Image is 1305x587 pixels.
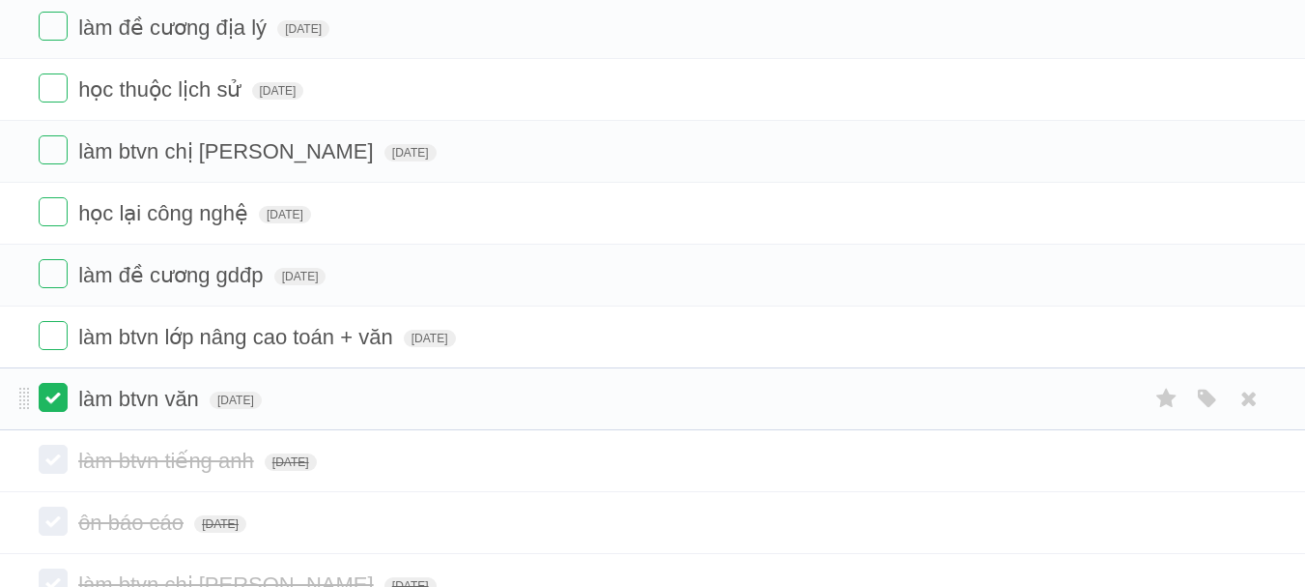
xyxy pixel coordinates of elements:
[384,144,437,161] span: [DATE]
[39,383,68,412] label: Done
[252,82,304,100] span: [DATE]
[259,206,311,223] span: [DATE]
[78,201,253,225] span: học lại công nghệ
[39,197,68,226] label: Done
[78,139,379,163] span: làm btvn chị [PERSON_NAME]
[78,387,204,411] span: làm btvn văn
[78,511,188,535] span: ôn báo cáo
[39,12,68,41] label: Done
[78,77,245,102] span: học thuộc lịch sử
[39,73,68,103] label: Done
[265,454,317,471] span: [DATE]
[1149,383,1185,415] label: Star task
[78,449,259,473] span: làm btvn tiếng anh
[39,507,68,536] label: Done
[404,330,456,347] span: [DATE]
[39,321,68,350] label: Done
[274,268,326,285] span: [DATE]
[39,259,68,288] label: Done
[78,263,268,287] span: làm đề cương gdđp
[277,20,329,38] span: [DATE]
[39,445,68,474] label: Done
[194,515,246,533] span: [DATE]
[78,15,271,40] span: làm đề cương địa lý
[78,325,398,349] span: làm btvn lớp nâng cao toán + văn
[210,392,262,409] span: [DATE]
[39,135,68,164] label: Done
